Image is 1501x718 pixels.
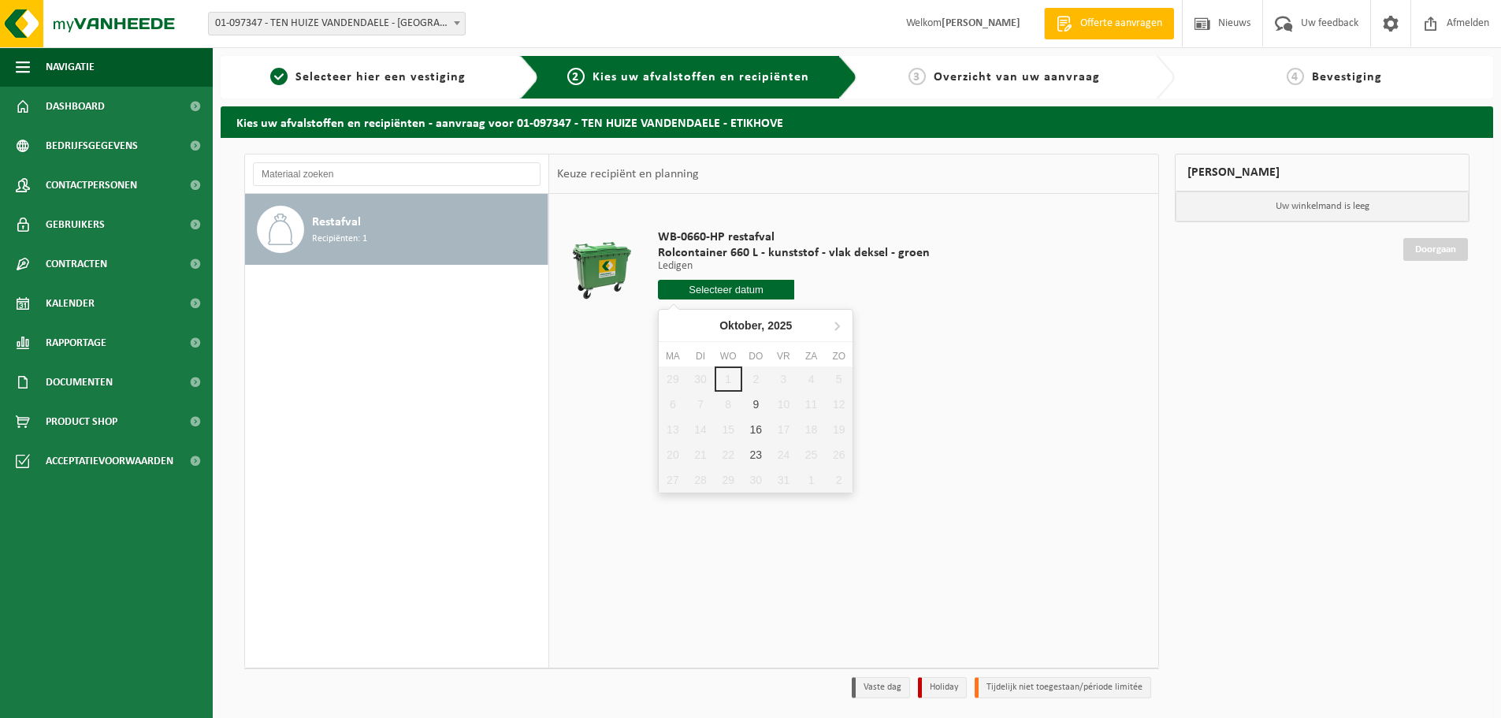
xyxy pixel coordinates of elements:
strong: [PERSON_NAME] [942,17,1020,29]
span: 4 [1287,68,1304,85]
div: di [686,348,714,364]
span: 1 [270,68,288,85]
span: Kalender [46,284,95,323]
div: Oktober, [713,313,798,338]
li: Tijdelijk niet toegestaan/période limitée [975,677,1151,698]
span: Rapportage [46,323,106,363]
div: vr [770,348,797,364]
span: Gebruikers [46,205,105,244]
input: Materiaal zoeken [253,162,541,186]
span: Product Shop [46,402,117,441]
span: WB-0660-HP restafval [658,229,930,245]
div: wo [715,348,742,364]
input: Selecteer datum [658,280,794,299]
div: 9 [742,392,770,417]
div: zo [825,348,853,364]
span: Navigatie [46,47,95,87]
div: [PERSON_NAME] [1175,154,1469,192]
span: Contracten [46,244,107,284]
span: Selecteer hier een vestiging [295,71,466,84]
span: 01-097347 - TEN HUIZE VANDENDAELE - ETIKHOVE [208,12,466,35]
span: 3 [908,68,926,85]
li: Vaste dag [852,677,910,698]
a: 1Selecteer hier een vestiging [228,68,507,87]
i: 2025 [767,320,792,331]
a: Doorgaan [1403,238,1468,261]
span: Recipiënten: 1 [312,232,367,247]
span: Kies uw afvalstoffen en recipiënten [593,71,809,84]
div: 23 [742,442,770,467]
span: Overzicht van uw aanvraag [934,71,1100,84]
span: Bevestiging [1312,71,1382,84]
span: Acceptatievoorwaarden [46,441,173,481]
div: ma [659,348,686,364]
h2: Kies uw afvalstoffen en recipiënten - aanvraag voor 01-097347 - TEN HUIZE VANDENDAELE - ETIKHOVE [221,106,1493,137]
span: Bedrijfsgegevens [46,126,138,166]
span: 2 [567,68,585,85]
span: 01-097347 - TEN HUIZE VANDENDAELE - ETIKHOVE [209,13,465,35]
button: Restafval Recipiënten: 1 [245,194,548,265]
span: Restafval [312,213,361,232]
div: Keuze recipiënt en planning [549,154,707,194]
div: 16 [742,417,770,442]
span: Documenten [46,363,113,402]
span: Dashboard [46,87,105,126]
span: Offerte aanvragen [1076,16,1166,32]
li: Holiday [918,677,967,698]
p: Ledigen [658,261,930,272]
a: Offerte aanvragen [1044,8,1174,39]
div: do [742,348,770,364]
p: Uw winkelmand is leeg [1176,192,1469,221]
div: za [797,348,825,364]
span: Rolcontainer 660 L - kunststof - vlak deksel - groen [658,245,930,261]
span: Contactpersonen [46,166,137,205]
